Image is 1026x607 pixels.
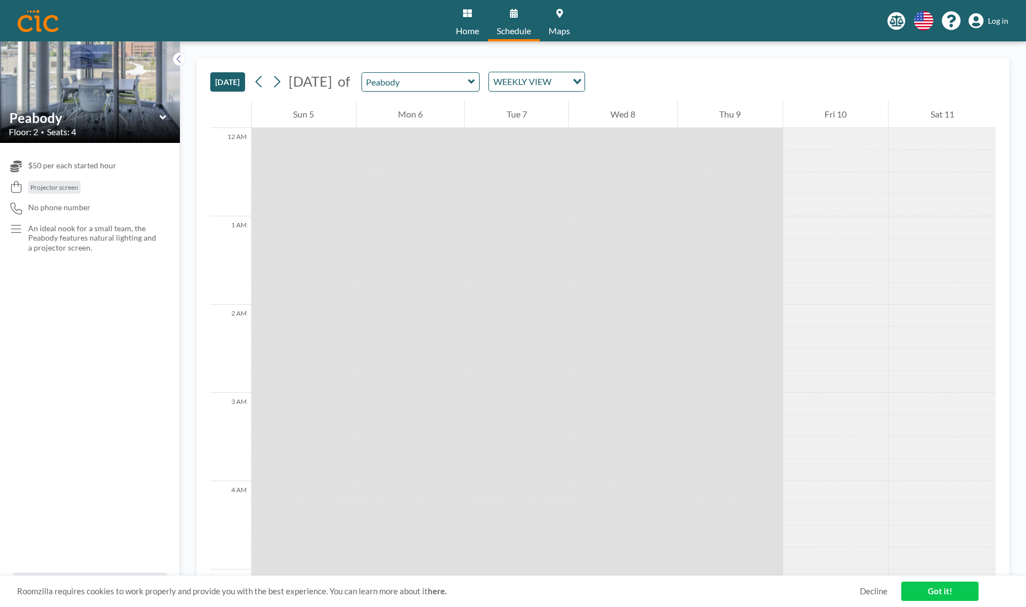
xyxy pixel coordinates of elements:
[465,100,568,128] div: Tue 7
[988,16,1008,26] span: Log in
[969,13,1008,29] a: Log in
[338,73,350,90] span: of
[456,26,479,35] span: Home
[9,126,38,137] span: Floor: 2
[491,74,554,89] span: WEEKLY VIEW
[889,100,996,128] div: Sat 11
[13,573,167,594] button: All resources
[901,582,979,601] a: Got it!
[9,110,160,126] input: Peabody
[252,100,356,128] div: Sun 5
[783,100,889,128] div: Fri 10
[18,10,59,32] img: organization-logo
[678,100,783,128] div: Thu 9
[28,223,158,253] p: An ideal nook for a small team, the Peabody features natural lighting and a projector screen.
[555,74,566,89] input: Search for option
[289,73,332,89] span: [DATE]
[210,128,251,216] div: 12 AM
[28,203,91,212] span: No phone number
[489,72,584,91] div: Search for option
[549,26,570,35] span: Maps
[210,393,251,481] div: 3 AM
[357,100,465,128] div: Mon 6
[210,481,251,569] div: 4 AM
[497,26,531,35] span: Schedule
[28,161,116,171] span: $50 per each started hour
[860,586,887,597] a: Decline
[569,100,677,128] div: Wed 8
[47,126,76,137] span: Seats: 4
[17,586,860,597] span: Roomzilla requires cookies to work properly and provide you with the best experience. You can lea...
[30,183,78,191] span: Projector screen
[428,586,446,596] a: here.
[362,73,468,91] input: Peabody
[41,129,44,136] span: •
[210,305,251,393] div: 2 AM
[210,216,251,305] div: 1 AM
[210,72,245,92] button: [DATE]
